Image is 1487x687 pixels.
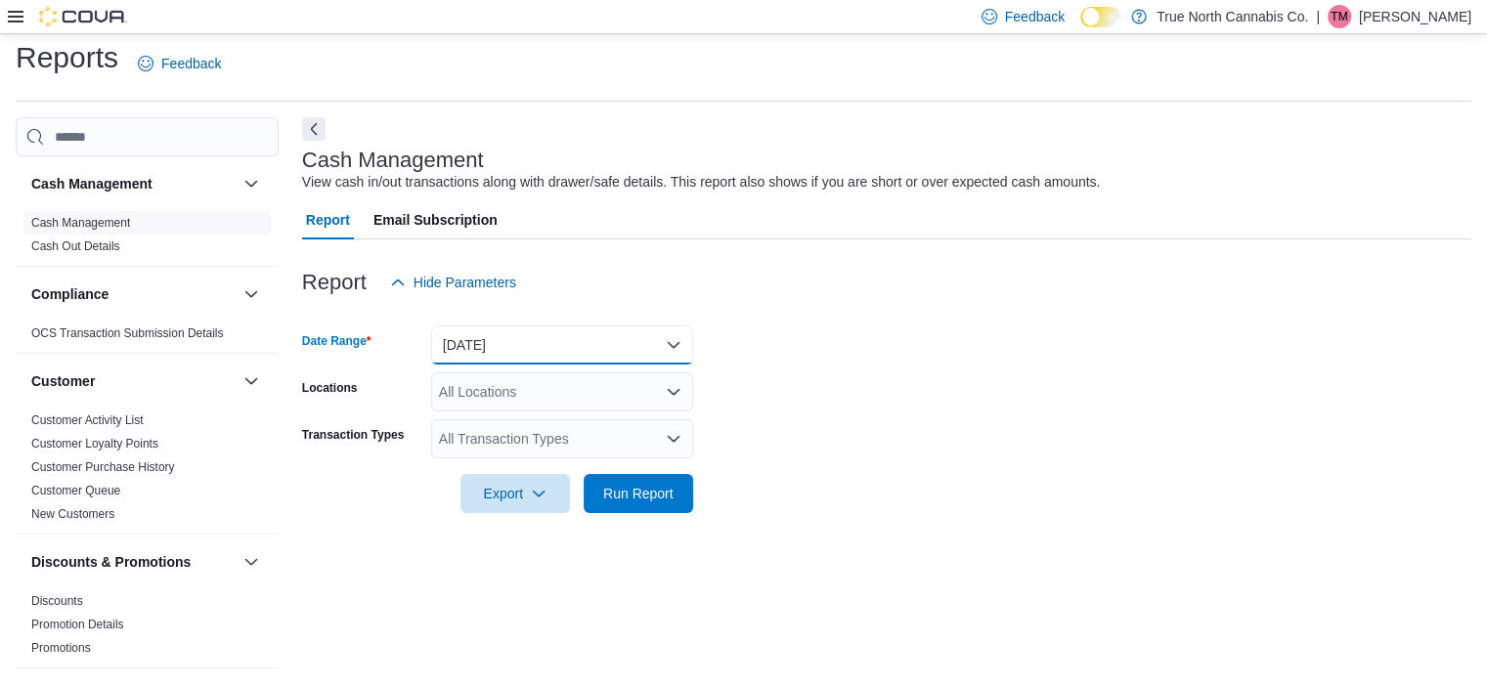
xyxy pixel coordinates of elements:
[16,38,118,77] h1: Reports
[31,284,109,304] h3: Compliance
[240,282,263,306] button: Compliance
[31,371,95,391] h3: Customer
[302,271,367,294] h3: Report
[16,408,279,534] div: Customer
[31,284,236,304] button: Compliance
[31,641,91,655] a: Promotions
[1080,7,1121,27] input: Dark Mode
[1080,27,1081,28] span: Dark Mode
[31,413,144,427] a: Customer Activity List
[31,484,120,497] a: Customer Queue
[31,437,158,451] a: Customer Loyalty Points
[31,412,144,428] span: Customer Activity List
[130,44,229,83] a: Feedback
[31,326,224,340] a: OCS Transaction Submission Details
[414,273,516,292] span: Hide Parameters
[31,459,175,475] span: Customer Purchase History
[31,436,158,451] span: Customer Loyalty Points
[1157,5,1308,28] p: True North Cannabis Co.
[31,483,120,498] span: Customer Queue
[31,239,120,253] a: Cash Out Details
[302,172,1101,193] div: View cash in/out transactions along with drawer/safe details. This report also shows if you are s...
[31,325,224,341] span: OCS Transaction Submission Details
[373,200,498,239] span: Email Subscription
[666,384,681,400] button: Open list of options
[584,474,693,513] button: Run Report
[31,617,124,632] span: Promotion Details
[302,333,372,349] label: Date Range
[16,211,279,266] div: Cash Management
[240,550,263,574] button: Discounts & Promotions
[31,640,91,656] span: Promotions
[240,172,263,195] button: Cash Management
[31,215,130,231] span: Cash Management
[603,484,674,503] span: Run Report
[306,200,350,239] span: Report
[1316,5,1320,28] p: |
[431,325,693,365] button: [DATE]
[31,238,120,254] span: Cash Out Details
[302,427,404,443] label: Transaction Types
[1331,5,1347,28] span: TM
[31,594,83,608] a: Discounts
[1005,7,1065,26] span: Feedback
[31,552,191,572] h3: Discounts & Promotions
[31,618,124,631] a: Promotion Details
[31,507,114,521] a: New Customers
[39,7,127,26] img: Cova
[1359,5,1471,28] p: [PERSON_NAME]
[31,593,83,609] span: Discounts
[240,369,263,393] button: Customer
[1328,5,1351,28] div: Tarryn Marr
[31,506,114,522] span: New Customers
[382,263,524,302] button: Hide Parameters
[302,117,326,141] button: Next
[16,589,279,667] div: Discounts & Promotions
[31,174,153,193] h3: Cash Management
[31,216,130,230] a: Cash Management
[31,371,236,391] button: Customer
[460,474,570,513] button: Export
[31,174,236,193] button: Cash Management
[302,380,358,396] label: Locations
[161,54,221,73] span: Feedback
[666,431,681,447] button: Open list of options
[302,149,484,172] h3: Cash Management
[16,322,279,353] div: Compliance
[31,552,236,572] button: Discounts & Promotions
[472,474,558,513] span: Export
[31,460,175,474] a: Customer Purchase History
